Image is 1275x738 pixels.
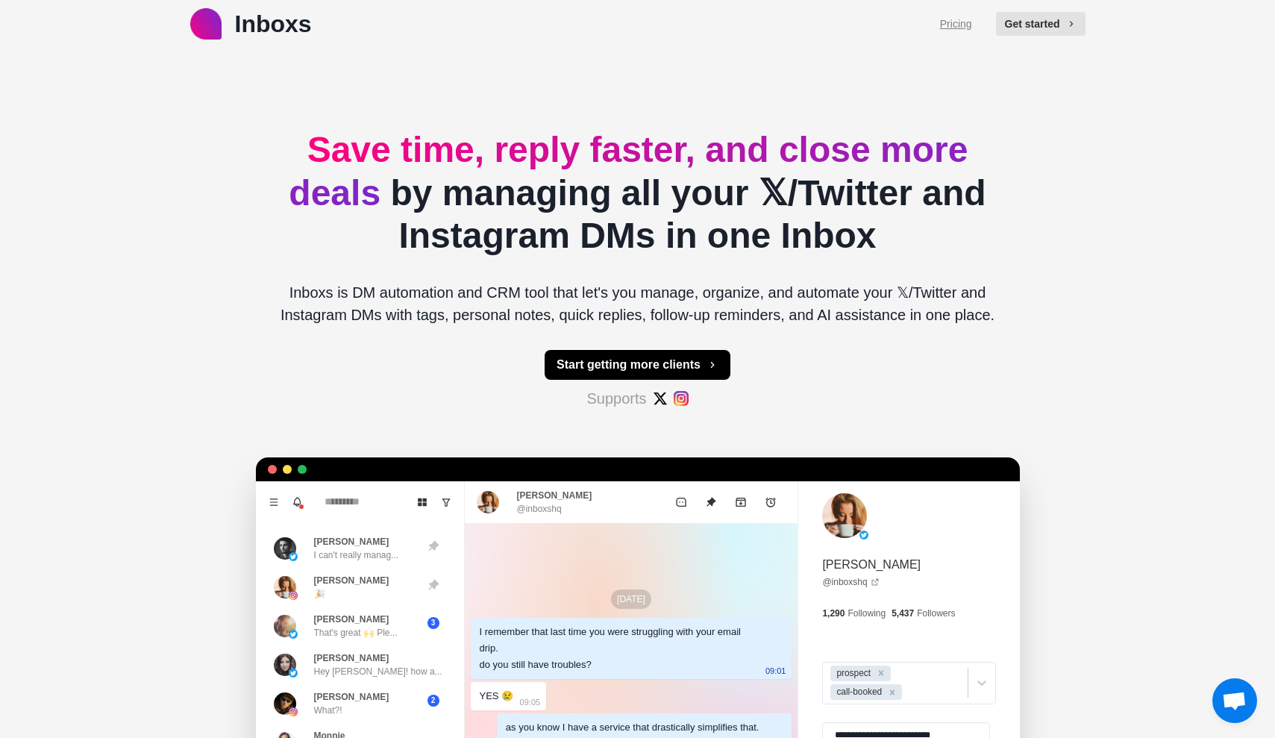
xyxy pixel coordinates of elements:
button: Notifications [286,490,310,514]
button: Menu [262,490,286,514]
p: Following [848,607,886,620]
p: [PERSON_NAME] [517,489,592,502]
a: @inboxshq [822,575,879,589]
p: Hey [PERSON_NAME]! how a... [314,665,442,678]
p: @inboxshq [517,502,562,516]
div: prospect [832,666,873,681]
img: picture [859,531,868,540]
div: YES 😢 [480,688,514,704]
p: 1,290 [822,607,845,620]
button: Get started [996,12,1086,36]
button: Start getting more clients [545,350,730,380]
p: 09:01 [765,663,786,679]
img: # [653,391,668,406]
img: picture [477,491,499,513]
img: picture [274,537,296,560]
p: [DATE] [611,590,651,609]
p: [PERSON_NAME] [314,651,389,665]
img: picture [289,591,298,600]
img: logo [190,8,222,40]
p: Supports [586,387,646,410]
div: I remember that last time you were struggling with your email drip. do you still have troubles? [480,624,759,673]
a: logoInboxs [190,6,312,42]
img: picture [274,692,296,715]
p: 5,437 [892,607,914,620]
p: I can't really manag... [314,548,399,562]
p: That's great 🙌 Ple... [314,626,398,640]
p: Inboxs is DM automation and CRM tool that let's you manage, organize, and automate your 𝕏/Twitter... [268,281,1008,326]
a: Pricing [940,16,972,32]
div: call-booked [832,684,884,700]
img: picture [274,654,296,676]
button: Add reminder [756,487,786,517]
button: Board View [410,490,434,514]
button: Show unread conversations [434,490,458,514]
img: picture [289,630,298,639]
span: 2 [427,695,439,707]
p: [PERSON_NAME] [314,574,389,587]
h2: by managing all your 𝕏/Twitter and Instagram DMs in one Inbox [268,128,1008,257]
span: 3 [427,617,439,629]
img: picture [274,576,296,598]
p: [PERSON_NAME] [314,613,389,626]
img: # [674,391,689,406]
div: Remove call-booked [884,684,900,700]
button: Mark as unread [666,487,696,517]
p: 🎉 [314,587,325,601]
a: Open chat [1212,678,1257,723]
img: picture [289,552,298,561]
img: picture [822,493,867,538]
p: [PERSON_NAME] [314,690,389,704]
img: picture [289,707,298,716]
p: Followers [917,607,955,620]
button: Unpin [696,487,726,517]
p: [PERSON_NAME] [314,535,389,548]
div: Remove prospect [873,666,889,681]
p: 09:05 [520,694,541,710]
p: Inboxs [235,6,312,42]
p: What?! [314,704,342,717]
span: Save time, reply faster, and close more deals [289,130,968,213]
img: picture [274,615,296,637]
img: picture [289,669,298,678]
button: Archive [726,487,756,517]
p: [PERSON_NAME] [822,556,921,574]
